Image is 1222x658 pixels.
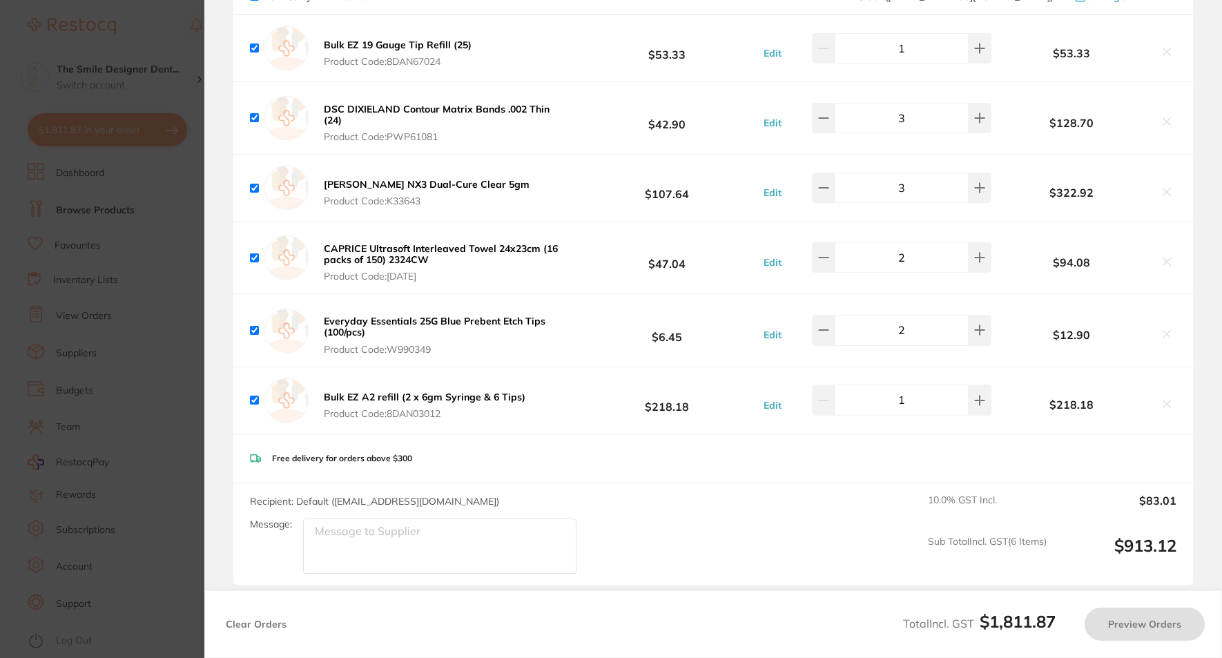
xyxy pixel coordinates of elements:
b: $94.08 [991,256,1152,269]
b: $47.04 [574,245,759,271]
button: Edit [759,329,786,341]
b: [PERSON_NAME] NX3 Dual-Cure Clear 5gm [324,178,530,191]
b: $218.18 [991,398,1152,411]
span: Product Code: PWP61081 [324,131,570,142]
button: [PERSON_NAME] NX3 Dual-Cure Clear 5gm Product Code:K33643 [320,178,534,207]
button: Edit [759,117,786,129]
span: Product Code: 8DAN03012 [324,408,525,419]
b: Bulk EZ A2 refill (2 x 6gm Syringe & 6 Tips) [324,391,525,403]
b: $107.64 [574,175,759,201]
b: $1,811.87 [980,611,1056,632]
button: Preview Orders [1085,608,1205,641]
img: empty.jpg [264,235,309,280]
button: Edit [759,256,786,269]
span: Total Incl. GST [903,617,1056,630]
button: DSC DIXIELAND Contour Matrix Bands .002 Thin (24) Product Code:PWP61081 [320,103,574,143]
span: Sub Total Incl. GST ( 6 Items) [928,536,1047,574]
b: CAPRICE Ultrasoft Interleaved Towel 24x23cm (16 packs of 150) 2324CW [324,242,558,266]
img: empty.jpg [264,96,309,140]
button: CAPRICE Ultrasoft Interleaved Towel 24x23cm (16 packs of 150) 2324CW Product Code:[DATE] [320,242,574,282]
button: Edit [759,186,786,199]
b: $218.18 [574,387,759,413]
b: DSC DIXIELAND Contour Matrix Bands .002 Thin (24) [324,103,550,126]
img: empty.jpg [264,26,309,70]
button: Everyday Essentials 25G Blue Prebent Etch Tips (100/pcs) Product Code:W990349 [320,315,574,355]
b: $128.70 [991,117,1152,129]
span: Product Code: [DATE] [324,271,570,282]
p: Free delivery for orders above $300 [272,454,412,463]
button: Edit [759,47,786,59]
span: 10.0 % GST Incl. [928,494,1047,525]
b: Bulk EZ 19 Gauge Tip Refill (25) [324,39,472,51]
b: $6.45 [574,318,759,343]
img: empty.jpg [264,378,309,423]
button: Clear Orders [222,608,291,641]
output: $913.12 [1058,536,1176,574]
output: $83.01 [1058,494,1176,525]
span: Recipient: Default ( [EMAIL_ADDRESS][DOMAIN_NAME] ) [250,495,499,507]
b: $53.33 [991,47,1152,59]
span: Product Code: W990349 [324,344,570,355]
b: $322.92 [991,186,1152,199]
button: Edit [759,399,786,412]
img: empty.jpg [264,309,309,353]
b: $12.90 [991,329,1152,341]
b: $42.90 [574,106,759,131]
b: Everyday Essentials 25G Blue Prebent Etch Tips (100/pcs) [324,315,545,338]
img: empty.jpg [264,166,309,210]
button: Bulk EZ 19 Gauge Tip Refill (25) Product Code:8DAN67024 [320,39,476,68]
button: Bulk EZ A2 refill (2 x 6gm Syringe & 6 Tips) Product Code:8DAN03012 [320,391,530,420]
b: $53.33 [574,35,759,61]
label: Message: [250,519,292,530]
span: Product Code: K33643 [324,195,530,206]
span: Product Code: 8DAN67024 [324,56,472,67]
